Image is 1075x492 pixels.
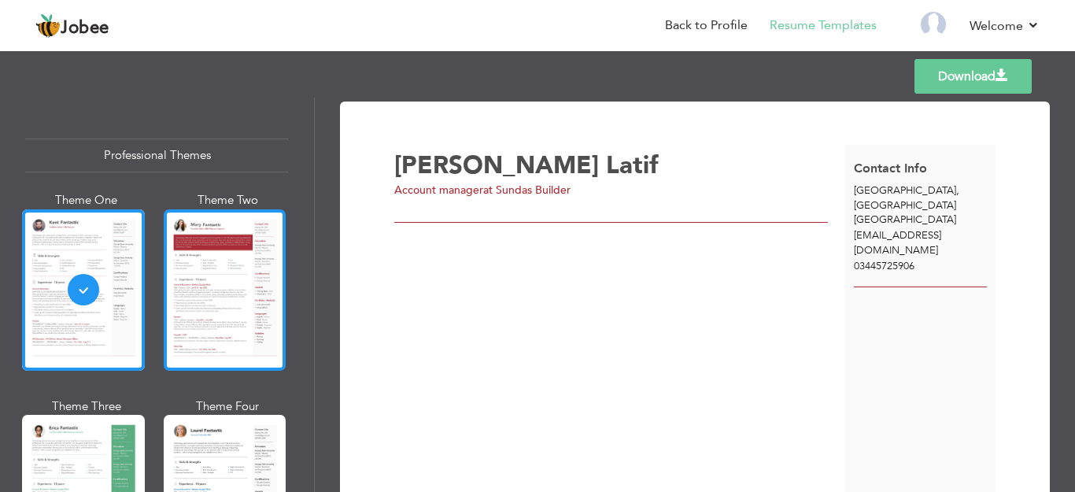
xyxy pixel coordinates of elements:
span: [GEOGRAPHIC_DATA] [854,183,956,198]
a: Welcome [970,17,1040,35]
div: Theme Four [167,398,290,415]
a: Resume Templates [770,17,877,35]
div: Theme Two [167,192,290,209]
div: Theme Three [25,398,148,415]
span: Jobee [61,20,109,37]
img: Profile Img [921,12,946,37]
span: [PERSON_NAME] [394,149,599,182]
a: Jobee [35,13,109,39]
a: Download [914,59,1032,94]
span: , [956,183,959,198]
span: Contact Info [854,160,927,177]
div: Theme One [25,192,148,209]
div: [GEOGRAPHIC_DATA] [845,183,996,228]
span: 03445725906 [854,259,914,273]
span: Latif [606,149,658,182]
div: Professional Themes [25,139,289,172]
span: Account manager [394,183,483,198]
span: [GEOGRAPHIC_DATA] [854,213,956,227]
a: Back to Profile [665,17,748,35]
img: jobee.io [35,13,61,39]
span: at Sundas Builder [483,183,571,198]
span: [EMAIL_ADDRESS][DOMAIN_NAME] [854,228,941,257]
